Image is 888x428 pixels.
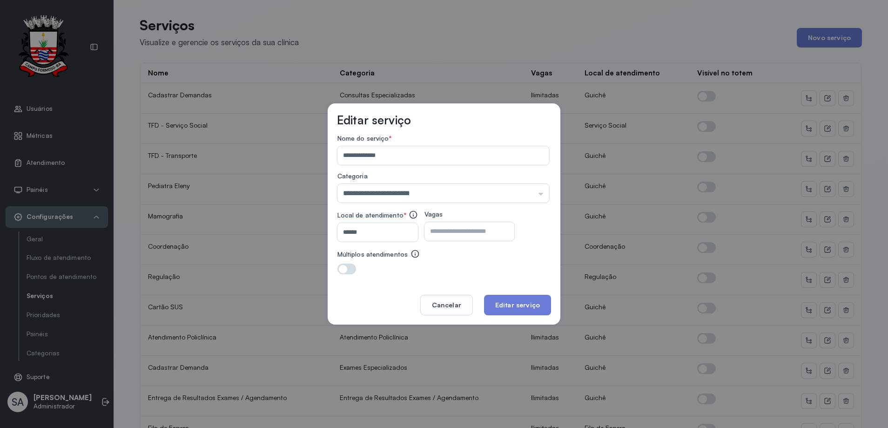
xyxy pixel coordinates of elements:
[337,134,389,142] span: Nome do serviço
[337,211,404,219] span: Local de atendimento
[337,251,408,258] label: Múltiplos atendimentos
[484,295,551,315] button: Editar serviço
[337,113,411,127] h3: Editar serviço
[420,295,473,315] button: Cancelar
[424,210,443,218] span: Vagas
[337,172,368,180] span: Categoria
